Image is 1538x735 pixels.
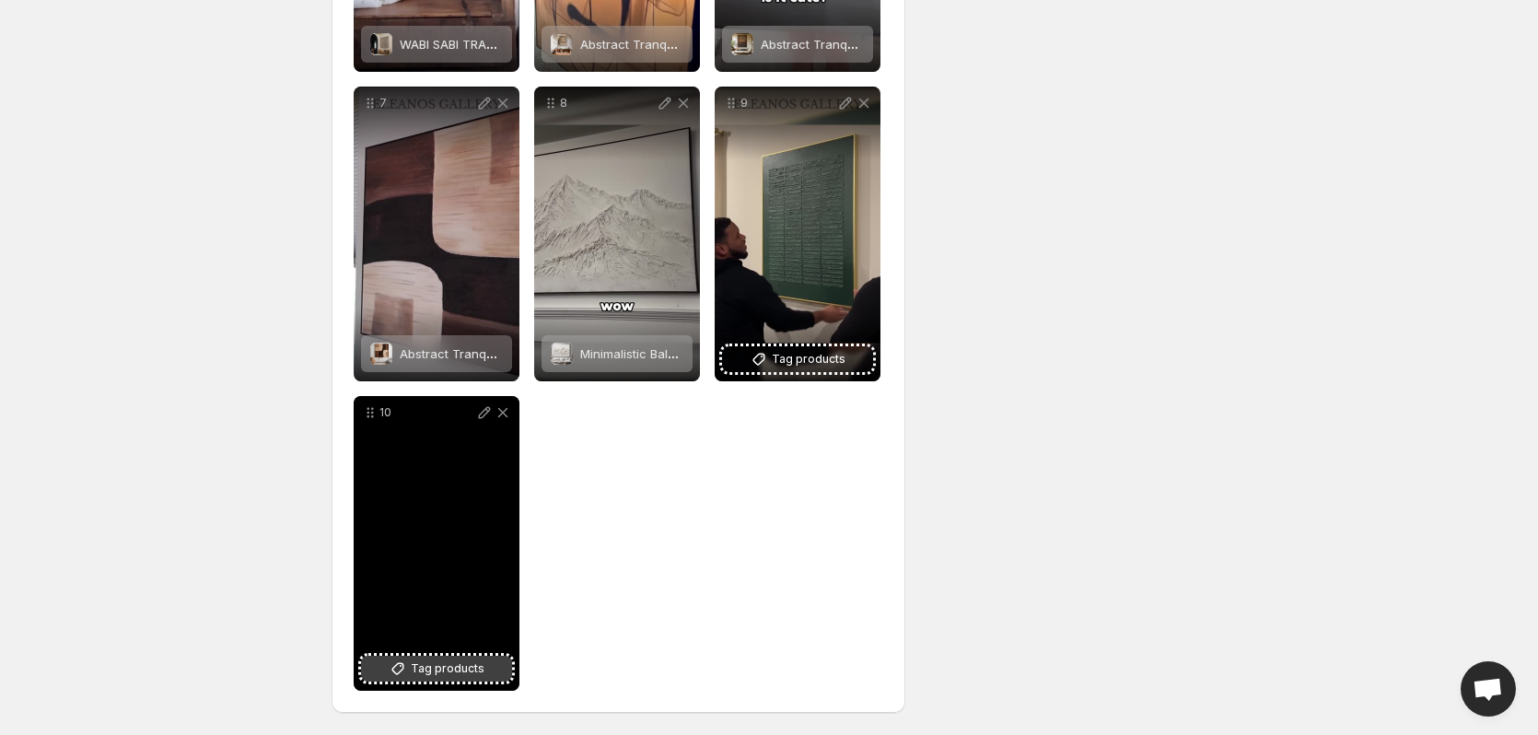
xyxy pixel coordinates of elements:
[551,343,573,365] img: Minimalistic Balance #MM151
[354,396,519,691] div: 10Tag products
[580,37,745,52] span: Abstract Tranquility #WS379
[551,33,573,55] img: Abstract Tranquility #WS379
[722,346,873,372] button: Tag products
[370,343,392,365] img: Abstract Tranquility #WS001
[379,96,475,111] p: 7
[411,659,484,678] span: Tag products
[580,346,745,361] span: Minimalistic Balance #MM151
[1461,661,1516,717] a: Open chat
[772,350,845,368] span: Tag products
[731,33,753,55] img: Abstract Tranquility #WS341
[361,656,512,682] button: Tag products
[400,37,594,52] span: WABI SABI TRANQUILITY #WS054
[354,87,519,381] div: 7Abstract Tranquility #WS001Abstract Tranquility #WS001
[534,87,700,381] div: 8Minimalistic Balance #MM151Minimalistic Balance #MM151
[715,87,880,381] div: 9Tag products
[560,96,656,111] p: 8
[761,37,923,52] span: Abstract Tranquility #WS341
[379,405,475,420] p: 10
[400,346,564,361] span: Abstract Tranquility #WS001
[370,33,392,55] img: WABI SABI TRANQUILITY #WS054
[740,96,836,111] p: 9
